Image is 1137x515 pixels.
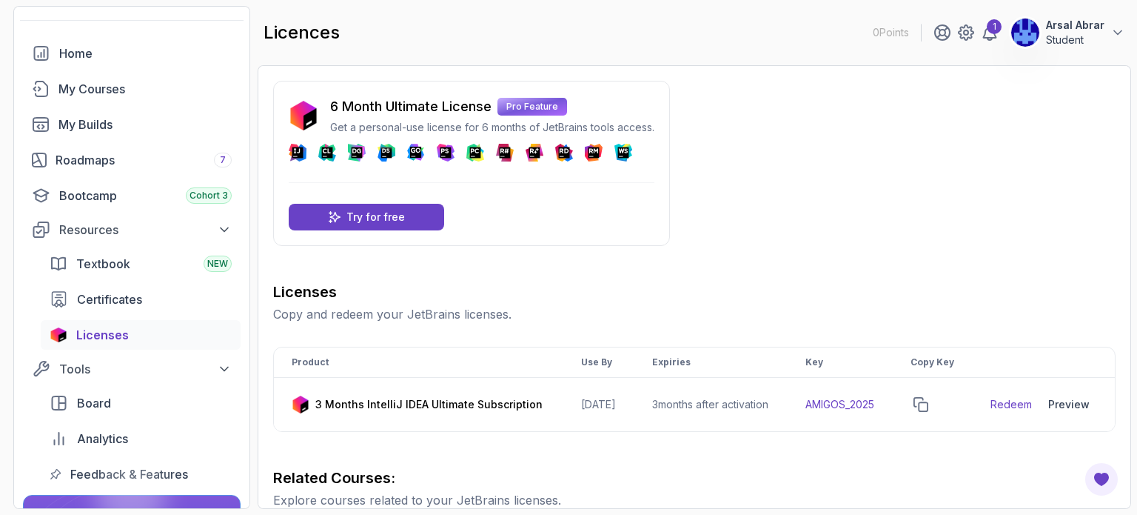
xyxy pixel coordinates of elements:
[788,378,893,432] td: AMIGOS_2025
[990,397,1032,412] a: Redeem
[274,348,563,378] th: Product
[264,21,340,44] h2: licences
[23,74,241,104] a: courses
[23,181,241,210] a: bootcamp
[50,328,67,342] img: jetbrains icon
[23,39,241,68] a: home
[76,255,130,273] span: Textbook
[207,258,228,270] span: NEW
[41,320,241,350] a: licenses
[59,187,232,205] div: Bootcamp
[497,98,567,116] p: Pro Feature
[41,459,241,489] a: feedback
[23,145,241,175] a: roadmaps
[23,110,241,139] a: builds
[330,120,654,135] p: Get a personal-use license for 6 months of JetBrains tools access.
[273,305,1116,323] p: Copy and redeem your JetBrains licenses.
[1046,33,1104,47] p: Student
[634,348,788,378] th: Expiries
[59,44,232,62] div: Home
[873,25,909,40] p: 0 Points
[1046,18,1104,33] p: Arsal Abrar
[189,190,228,202] span: Cohort 3
[981,24,999,41] a: 1
[1041,390,1097,419] button: Preview
[220,154,226,166] span: 7
[41,285,241,314] a: certificates
[41,388,241,418] a: board
[330,96,492,117] p: 6 Month Ultimate License
[59,360,232,378] div: Tools
[788,348,893,378] th: Key
[76,326,129,344] span: Licenses
[59,221,232,239] div: Resources
[58,116,232,133] div: My Builds
[910,394,931,415] button: copy-button
[273,282,1116,302] h3: Licenses
[23,356,241,382] button: Tools
[1011,19,1039,47] img: user profile image
[23,216,241,243] button: Resources
[77,394,111,412] span: Board
[273,468,1116,488] h3: Related Courses:
[1084,462,1119,497] button: Open Feedback Button
[893,348,973,378] th: Copy Key
[70,465,188,483] span: Feedback & Features
[1010,18,1125,47] button: user profile imageArsal AbrarStudent
[56,151,232,169] div: Roadmaps
[563,378,634,432] td: [DATE]
[273,491,1116,509] p: Explore courses related to your JetBrains licenses.
[41,249,241,279] a: textbook
[987,19,1002,34] div: 1
[1048,397,1090,412] div: Preview
[315,397,543,412] p: 3 Months IntelliJ IDEA Ultimate Subscription
[58,80,232,98] div: My Courses
[346,210,405,225] p: Try for free
[41,424,241,453] a: analytics
[563,348,634,378] th: Use By
[77,290,142,308] span: Certificates
[289,204,444,230] a: Try for free
[634,378,788,432] td: 3 months after activation
[289,101,318,130] img: jetbrains icon
[77,430,128,448] span: Analytics
[292,396,309,413] img: jetbrains icon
